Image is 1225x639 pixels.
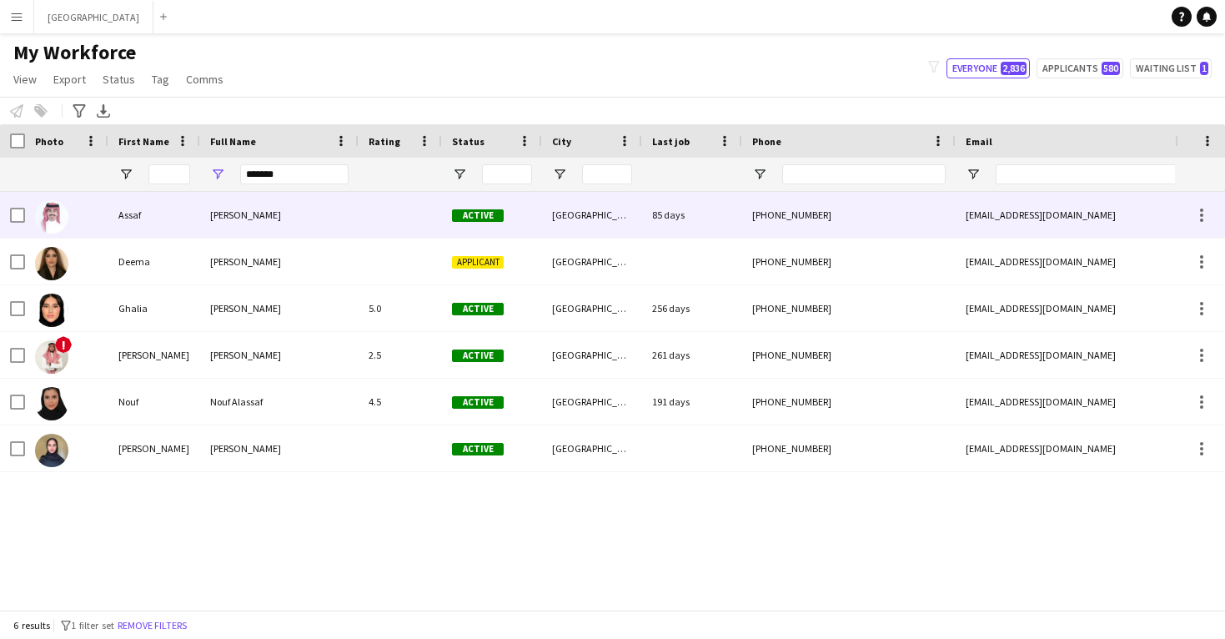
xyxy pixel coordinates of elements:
div: Assaf [108,192,200,238]
span: Photo [35,135,63,148]
div: [GEOGRAPHIC_DATA] [542,425,642,471]
button: Open Filter Menu [752,167,767,182]
div: 261 days [642,332,742,378]
div: 256 days [642,285,742,331]
div: [PERSON_NAME] [108,332,200,378]
img: Mohammed Alassaf [35,340,68,374]
span: Nouf Alassaf [210,395,263,408]
span: Active [452,303,504,315]
div: 5.0 [359,285,442,331]
button: Open Filter Menu [452,167,467,182]
a: Comms [179,68,230,90]
button: Open Filter Menu [210,167,225,182]
img: Deema Alassaf [35,247,68,280]
input: Full Name Filter Input [240,164,349,184]
button: Remove filters [114,616,190,635]
button: Open Filter Menu [552,167,567,182]
span: ! [55,336,72,353]
span: 580 [1102,62,1120,75]
span: Active [452,396,504,409]
a: Tag [145,68,176,90]
a: Export [47,68,93,90]
img: Nouf Alassaf [35,387,68,420]
span: Active [452,350,504,362]
div: 85 days [642,192,742,238]
div: [PHONE_NUMBER] [742,192,956,238]
img: Ghalia Alassaf [35,294,68,327]
div: [PHONE_NUMBER] [742,332,956,378]
span: View [13,72,37,87]
button: [GEOGRAPHIC_DATA] [34,1,153,33]
app-action-btn: Advanced filters [69,101,89,121]
span: City [552,135,571,148]
img: Sara Alassaf [35,434,68,467]
div: [PHONE_NUMBER] [742,239,956,284]
app-action-btn: Export XLSX [93,101,113,121]
span: Rating [369,135,400,148]
span: [PERSON_NAME] [210,255,281,268]
a: Status [96,68,142,90]
div: 4.5 [359,379,442,425]
div: Nouf [108,379,200,425]
span: Comms [186,72,223,87]
div: Deema [108,239,200,284]
button: Everyone2,836 [946,58,1030,78]
span: [PERSON_NAME] [210,302,281,314]
div: [GEOGRAPHIC_DATA] [542,192,642,238]
span: Tag [152,72,169,87]
span: First Name [118,135,169,148]
span: Active [452,443,504,455]
button: Applicants580 [1037,58,1123,78]
span: Active [452,209,504,222]
span: Last job [652,135,690,148]
span: [PERSON_NAME] [210,442,281,455]
span: 1 filter set [71,619,114,631]
span: Status [103,72,135,87]
div: [GEOGRAPHIC_DATA] [542,239,642,284]
div: [PHONE_NUMBER] [742,425,956,471]
div: 2.5 [359,332,442,378]
span: Email [966,135,992,148]
div: Ghalia [108,285,200,331]
span: My Workforce [13,40,136,65]
div: [GEOGRAPHIC_DATA] [542,285,642,331]
span: Status [452,135,484,148]
input: Phone Filter Input [782,164,946,184]
div: [GEOGRAPHIC_DATA] [542,379,642,425]
span: [PERSON_NAME] [210,349,281,361]
span: [PERSON_NAME] [210,209,281,221]
span: 2,836 [1001,62,1027,75]
div: [PHONE_NUMBER] [742,379,956,425]
div: [GEOGRAPHIC_DATA] [542,332,642,378]
span: Export [53,72,86,87]
button: Open Filter Menu [118,167,133,182]
img: Assaf Alassaf [35,200,68,234]
span: 1 [1200,62,1208,75]
a: View [7,68,43,90]
input: Status Filter Input [482,164,532,184]
input: City Filter Input [582,164,632,184]
input: First Name Filter Input [148,164,190,184]
button: Open Filter Menu [966,167,981,182]
div: [PHONE_NUMBER] [742,285,956,331]
div: 191 days [642,379,742,425]
span: Full Name [210,135,256,148]
span: Applicant [452,256,504,269]
div: [PERSON_NAME] [108,425,200,471]
button: Waiting list1 [1130,58,1212,78]
span: Phone [752,135,781,148]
